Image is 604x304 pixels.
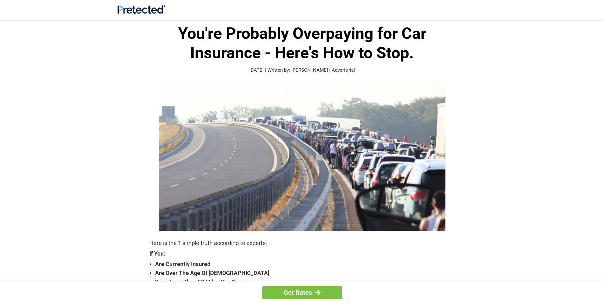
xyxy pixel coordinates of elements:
strong: Drive Less Than 50 Miles Per Day [155,278,455,286]
p: Here is the 1 simple truth according to experts: [149,239,455,248]
img: Site Logo [117,5,165,14]
a: Site Logo [117,9,165,15]
p: [DATE] | Written by: [PERSON_NAME] | Advertorial [149,67,455,74]
h1: You're Probably Overpaying for Car Insurance - Here's How to Stop. [149,24,455,63]
strong: Are Currently Insured [155,260,455,269]
strong: If You: [149,251,455,257]
a: Get Rates [262,286,342,299]
strong: Are Over The Age Of [DEMOGRAPHIC_DATA] [155,269,455,278]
